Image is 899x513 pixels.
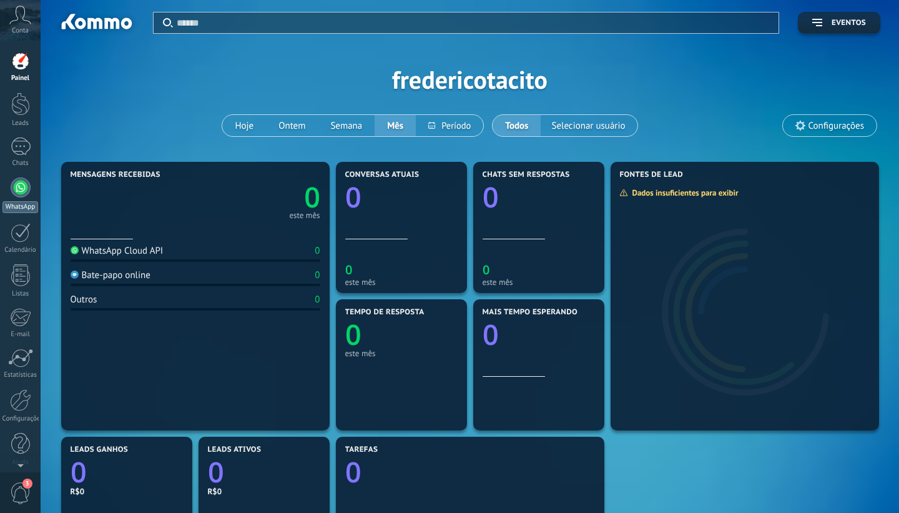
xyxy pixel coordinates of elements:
[798,12,880,34] button: Eventos
[345,453,595,491] a: 0
[345,171,420,179] span: Conversas atuais
[483,171,570,179] span: Chats sem respostas
[483,308,578,317] span: Mais tempo esperando
[620,171,684,179] span: Fontes de lead
[2,290,39,298] div: Listas
[315,245,320,257] div: 0
[71,246,79,254] img: WhatsApp Cloud API
[493,115,541,136] button: Todos
[345,261,352,278] text: 0
[315,294,320,306] div: 0
[416,115,483,136] button: Período
[208,453,224,491] text: 0
[2,119,39,127] div: Leads
[345,349,458,358] div: este mês
[71,269,150,281] div: Bate-papo online
[208,486,320,497] div: R$0
[71,453,87,491] text: 0
[222,115,266,136] button: Hoje
[483,316,499,354] text: 0
[304,178,320,216] text: 0
[345,446,378,454] span: Tarefas
[2,159,39,167] div: Chats
[483,261,489,278] text: 0
[2,74,39,82] div: Painel
[541,115,637,136] button: Selecionar usuário
[12,27,29,35] span: Conta
[208,453,320,491] a: 0
[2,371,39,379] div: Estatísticas
[345,277,458,287] div: este mês
[345,308,425,317] span: Tempo de resposta
[71,271,79,279] img: Bate-papo online
[71,245,164,257] div: WhatsApp Cloud API
[2,331,39,339] div: E-mail
[71,453,183,491] a: 0
[71,486,183,497] div: R$0
[71,294,97,306] div: Outros
[208,446,262,454] span: Leads ativos
[345,178,361,216] text: 0
[549,117,627,134] span: Selecionar usuário
[483,178,499,216] text: 0
[2,246,39,254] div: Calendário
[195,178,320,216] a: 0
[2,201,38,213] div: WhatsApp
[22,479,32,489] span: 3
[832,19,866,27] span: Eventos
[266,115,318,136] button: Ontem
[619,187,747,198] div: Dados insuficientes para exibir
[345,453,361,491] text: 0
[375,115,416,136] button: Mês
[315,269,320,281] div: 0
[289,212,320,219] div: este mês
[71,446,129,454] span: Leads ganhos
[483,277,595,287] div: este mês
[2,415,39,423] div: Configurações
[318,115,375,136] button: Semana
[808,121,864,131] span: Configurações
[71,171,160,179] span: Mensagens recebidas
[345,316,361,354] text: 0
